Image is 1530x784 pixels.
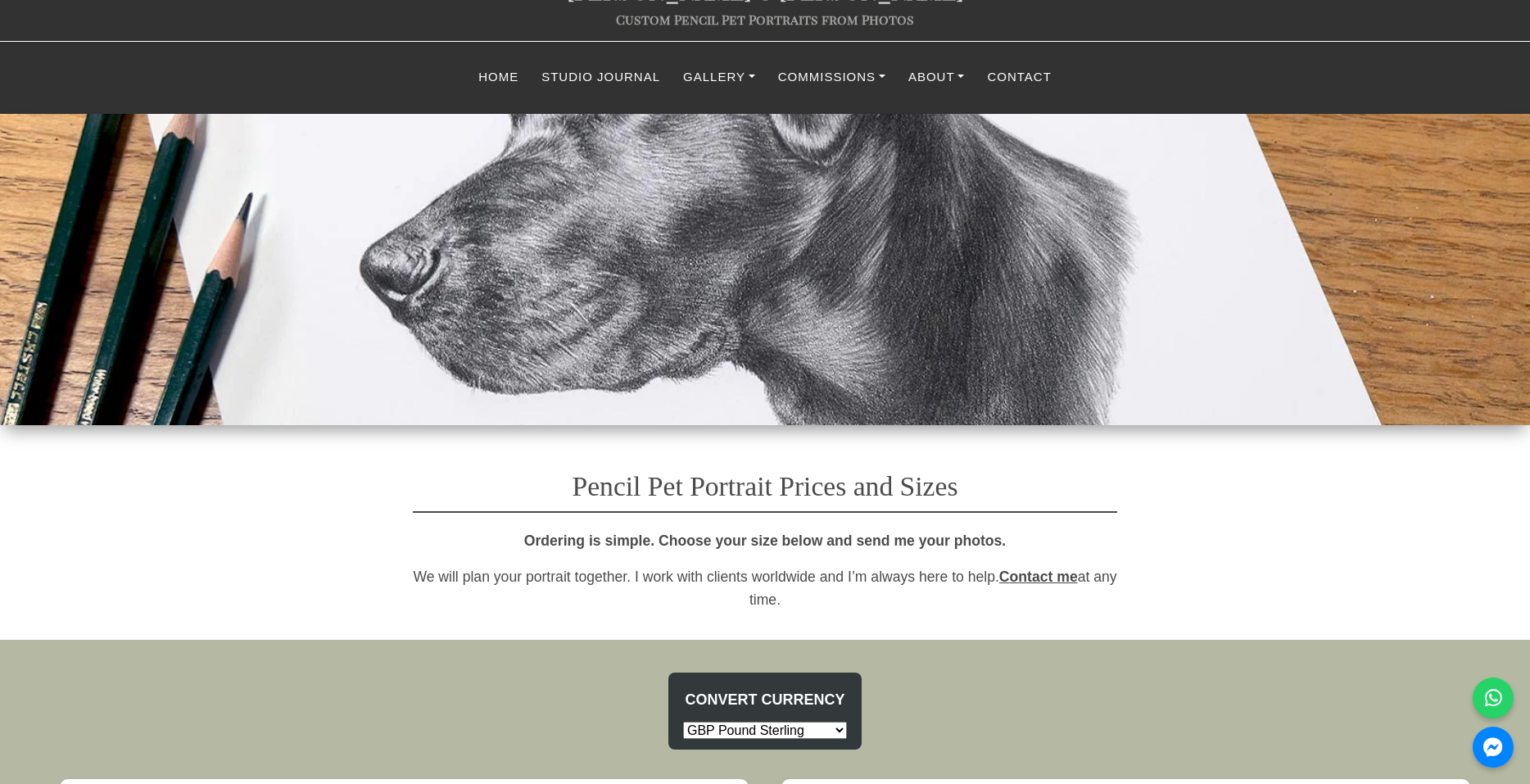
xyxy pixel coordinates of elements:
[975,61,1062,93] a: Contact
[677,681,853,719] li: Convert Currency
[467,61,530,93] a: Home
[767,61,897,93] a: Commissions
[1473,678,1514,718] a: WhatsApp
[413,446,1117,513] h1: Pencil Pet Portrait Prices and Sizes
[413,529,1117,552] p: Ordering is simple. Choose your size below and send me your photos.
[999,569,1078,585] a: Contact me
[530,61,672,93] a: Studio Journal
[672,61,767,93] a: Gallery
[616,11,914,28] a: Custom Pencil Pet Portraits from Photos
[413,565,1117,611] p: We will plan your portrait together. I work with clients worldwide and I’m always here to help. a...
[1473,727,1514,768] a: Messenger
[897,61,976,93] a: About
